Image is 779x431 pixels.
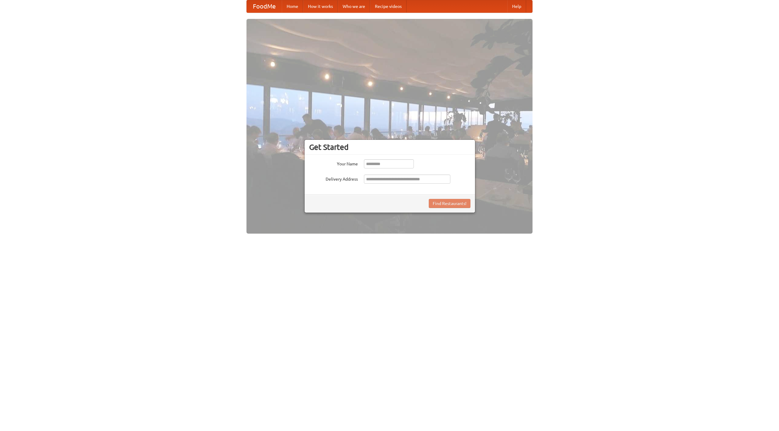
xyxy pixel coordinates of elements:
a: How it works [303,0,338,12]
label: Delivery Address [309,175,358,182]
a: Help [507,0,526,12]
a: Who we are [338,0,370,12]
a: Home [282,0,303,12]
a: Recipe videos [370,0,407,12]
h3: Get Started [309,143,470,152]
label: Your Name [309,159,358,167]
a: FoodMe [247,0,282,12]
button: Find Restaurants! [429,199,470,208]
